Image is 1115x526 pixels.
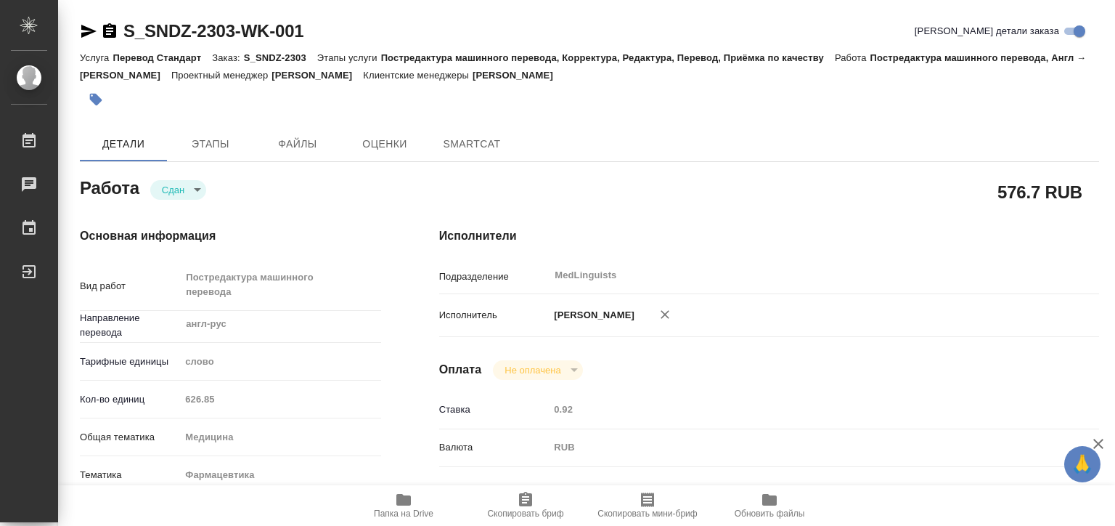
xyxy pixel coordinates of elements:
p: Услуга [80,52,113,63]
p: Направление перевода [80,311,180,340]
p: S_SNDZ-2303 [244,52,317,63]
button: Добавить тэг [80,84,112,116]
p: Общая тематика [80,430,180,445]
p: Кол-во единиц [80,392,180,407]
button: Не оплачена [500,364,565,376]
p: Заказ: [212,52,243,63]
span: 🙏 [1070,449,1095,480]
p: Тарифные единицы [80,355,180,369]
button: Удалить исполнителя [649,299,681,331]
span: Детали [89,135,158,153]
button: Скопировать бриф [465,485,587,526]
span: Папка на Drive [374,509,433,519]
p: Подразделение [439,270,550,284]
span: Файлы [263,135,332,153]
div: Сдан [493,360,582,380]
div: Фармацевтика [180,463,380,487]
button: Скопировать ссылку для ЯМессенджера [80,23,97,40]
p: Вид работ [80,279,180,294]
div: слово [180,349,380,374]
p: Клиентские менеджеры [363,70,473,81]
p: Тематика [80,468,180,482]
div: Сдан [150,180,206,200]
input: Пустое поле [549,399,1044,420]
button: Скопировать ссылку [101,23,118,40]
button: Скопировать мини-бриф [587,485,708,526]
div: Медицина [180,425,380,450]
p: Перевод Стандарт [113,52,212,63]
h2: Работа [80,174,139,200]
div: RUB [549,435,1044,460]
span: [PERSON_NAME] детали заказа [915,24,1059,39]
a: S_SNDZ-2303-WK-001 [123,21,303,41]
button: Обновить файлы [708,485,830,526]
button: Сдан [158,184,189,196]
p: [PERSON_NAME] [271,70,363,81]
span: Скопировать бриф [487,509,563,519]
p: [PERSON_NAME] [473,70,564,81]
p: Проектный менеджер [171,70,271,81]
p: Валюта [439,440,550,455]
p: [PERSON_NAME] [549,308,634,323]
span: Обновить файлы [735,509,805,519]
input: Пустое поле [180,389,380,410]
p: Постредактура машинного перевода, Корректура, Редактура, Перевод, Приёмка по качеству [381,52,835,63]
span: Этапы [176,135,245,153]
button: 🙏 [1064,446,1100,482]
h4: Основная информация [80,227,381,245]
p: Ставка [439,402,550,417]
p: Работа [835,52,870,63]
span: Скопировать мини-бриф [597,509,697,519]
button: Папка на Drive [343,485,465,526]
h2: 576.7 RUB [997,179,1082,204]
h4: Оплата [439,361,482,379]
p: Исполнитель [439,308,550,323]
h4: Исполнители [439,227,1099,245]
p: Этапы услуги [317,52,381,63]
span: Оценки [350,135,420,153]
span: SmartCat [437,135,507,153]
